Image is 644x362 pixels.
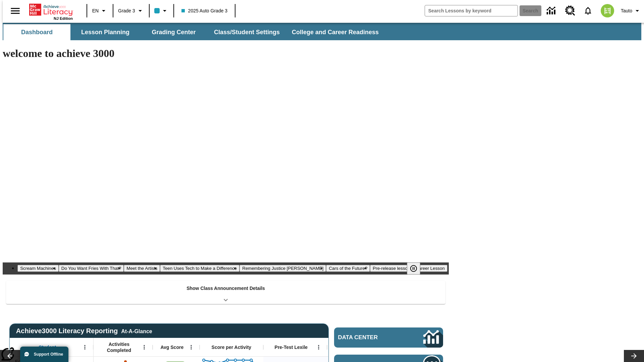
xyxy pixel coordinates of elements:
input: search field [425,5,518,16]
button: Slide 1 Scream Machines [17,265,59,272]
span: Tauto [621,7,632,14]
button: Support Offline [20,347,68,362]
button: Slide 6 Cars of the Future? [326,265,370,272]
button: Open side menu [5,1,25,21]
span: Student [39,344,56,350]
button: Pause [407,262,420,275]
img: avatar image [601,4,614,17]
h1: welcome to achieve 3000 [3,47,449,60]
span: Support Offline [34,352,63,357]
a: Resource Center, Will open in new tab [561,2,579,20]
span: Achieve3000 Literacy Reporting [16,327,152,335]
div: Home [29,2,73,20]
span: Avg Score [160,344,183,350]
button: Grading Center [140,24,207,40]
button: Class color is light blue. Change class color [152,5,171,17]
div: Show Class Announcement Details [6,281,445,304]
div: SubNavbar [3,23,641,40]
span: Score per Activity [212,344,252,350]
button: Slide 4 Teen Uses Tech to Make a Difference [160,265,239,272]
a: Home [29,3,73,16]
div: SubNavbar [3,24,385,40]
span: Activities Completed [97,341,141,353]
span: Grade 3 [118,7,135,14]
p: Show Class Announcement Details [186,285,265,292]
button: Slide 3 Meet the Artists [124,265,160,272]
div: Pause [407,262,427,275]
div: At-A-Glance [121,327,152,335]
span: Data Center [338,334,401,341]
button: Open Menu [139,342,149,352]
span: Pre-Test Lexile [275,344,308,350]
button: Language: EN, Select a language [89,5,111,17]
button: Select a new avatar [597,2,618,19]
button: Profile/Settings [618,5,644,17]
button: Lesson carousel, Next [624,350,644,362]
button: Slide 5 Remembering Justice O'Connor [239,265,326,272]
button: Open Menu [80,342,90,352]
button: Class/Student Settings [209,24,285,40]
span: NJ Edition [54,16,73,20]
a: Notifications [579,2,597,19]
span: EN [92,7,99,14]
span: 2025 Auto Grade 3 [181,7,228,14]
button: Slide 7 Pre-release lesson [370,265,413,272]
button: Slide 2 Do You Want Fries With That? [59,265,124,272]
button: College and Career Readiness [286,24,384,40]
button: Grade: Grade 3, Select a grade [115,5,147,17]
button: Open Menu [314,342,324,352]
button: Lesson Planning [72,24,139,40]
a: Data Center [543,2,561,20]
button: Dashboard [3,24,70,40]
button: Slide 8 Career Lesson [413,265,447,272]
button: Open Menu [186,342,196,352]
a: Data Center [334,327,443,348]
